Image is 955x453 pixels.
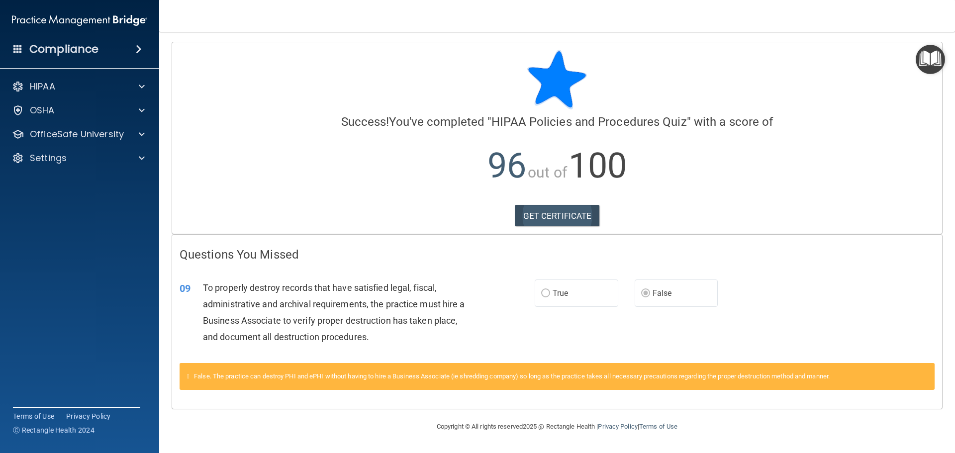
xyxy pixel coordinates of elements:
[194,372,830,380] span: False. The practice can destroy PHI and ePHI without having to hire a Business Associate (ie shre...
[12,104,145,116] a: OSHA
[180,282,191,294] span: 09
[30,104,55,116] p: OSHA
[30,128,124,140] p: OfficeSafe University
[12,128,145,140] a: OfficeSafe University
[180,248,935,261] h4: Questions You Missed
[515,205,600,227] a: GET CERTIFICATE
[641,290,650,297] input: False
[598,423,637,430] a: Privacy Policy
[30,152,67,164] p: Settings
[12,10,147,30] img: PMB logo
[528,164,567,181] span: out of
[527,50,587,109] img: blue-star-rounded.9d042014.png
[487,145,526,186] span: 96
[569,145,627,186] span: 100
[203,282,465,343] span: To properly destroy records that have satisfied legal, fiscal, administrative and archival requir...
[553,288,568,298] span: True
[13,425,95,435] span: Ⓒ Rectangle Health 2024
[13,411,54,421] a: Terms of Use
[12,81,145,92] a: HIPAA
[30,81,55,92] p: HIPAA
[376,411,739,443] div: Copyright © All rights reserved 2025 @ Rectangle Health | |
[29,42,98,56] h4: Compliance
[341,115,389,129] span: Success!
[639,423,677,430] a: Terms of Use
[180,115,935,128] h4: You've completed " " with a score of
[541,290,550,297] input: True
[916,45,945,74] button: Open Resource Center
[12,152,145,164] a: Settings
[653,288,672,298] span: False
[66,411,111,421] a: Privacy Policy
[491,115,686,129] span: HIPAA Policies and Procedures Quiz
